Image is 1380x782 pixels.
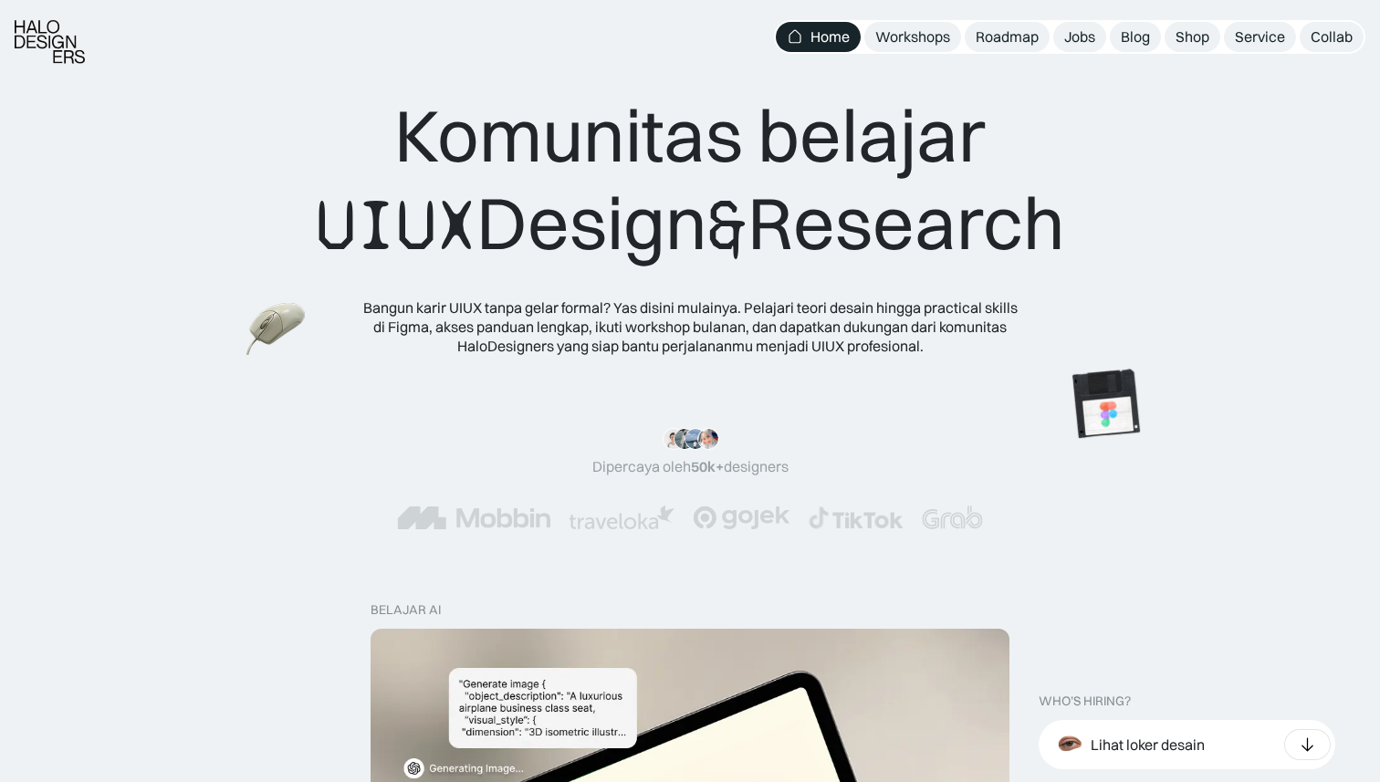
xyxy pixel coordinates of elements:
div: Shop [1176,27,1209,47]
span: UIUX [316,182,476,269]
div: WHO’S HIRING? [1039,693,1131,709]
div: Bangun karir UIUX tanpa gelar formal? Yas disini mulainya. Pelajari teori desain hingga practical... [361,298,1019,355]
div: Collab [1311,27,1353,47]
a: Jobs [1053,22,1106,52]
div: belajar ai [371,602,441,618]
span: 50k+ [691,457,724,475]
a: Shop [1165,22,1220,52]
div: Komunitas belajar Design Research [316,91,1065,269]
span: & [707,182,747,269]
div: Home [810,27,850,47]
a: Collab [1300,22,1364,52]
div: Lihat loker desain [1091,735,1205,755]
div: Workshops [875,27,950,47]
a: Service [1224,22,1296,52]
a: Workshops [864,22,961,52]
div: Jobs [1064,27,1095,47]
a: Roadmap [965,22,1050,52]
a: Blog [1110,22,1161,52]
div: Blog [1121,27,1150,47]
div: Service [1235,27,1285,47]
a: Home [776,22,861,52]
div: Dipercaya oleh designers [592,457,789,476]
div: Roadmap [976,27,1039,47]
